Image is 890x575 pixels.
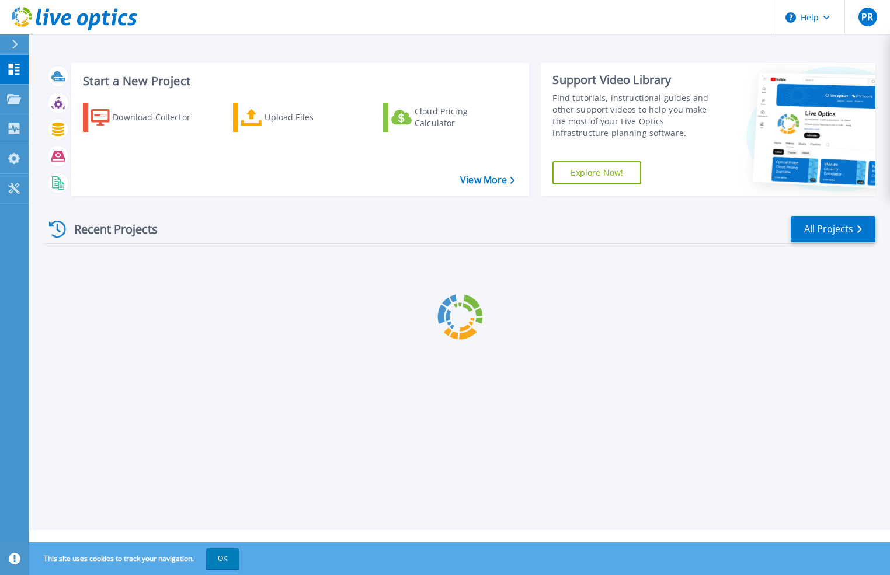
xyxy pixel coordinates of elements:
[383,103,513,132] a: Cloud Pricing Calculator
[460,175,514,186] a: View More
[861,12,873,22] span: PR
[233,103,363,132] a: Upload Files
[83,103,213,132] a: Download Collector
[83,75,514,88] h3: Start a New Project
[113,106,206,129] div: Download Collector
[415,106,508,129] div: Cloud Pricing Calculator
[552,92,720,139] div: Find tutorials, instructional guides and other support videos to help you make the most of your L...
[45,215,173,243] div: Recent Projects
[552,72,720,88] div: Support Video Library
[552,161,641,184] a: Explore Now!
[791,216,875,242] a: All Projects
[206,548,239,569] button: OK
[32,548,239,569] span: This site uses cookies to track your navigation.
[265,106,358,129] div: Upload Files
